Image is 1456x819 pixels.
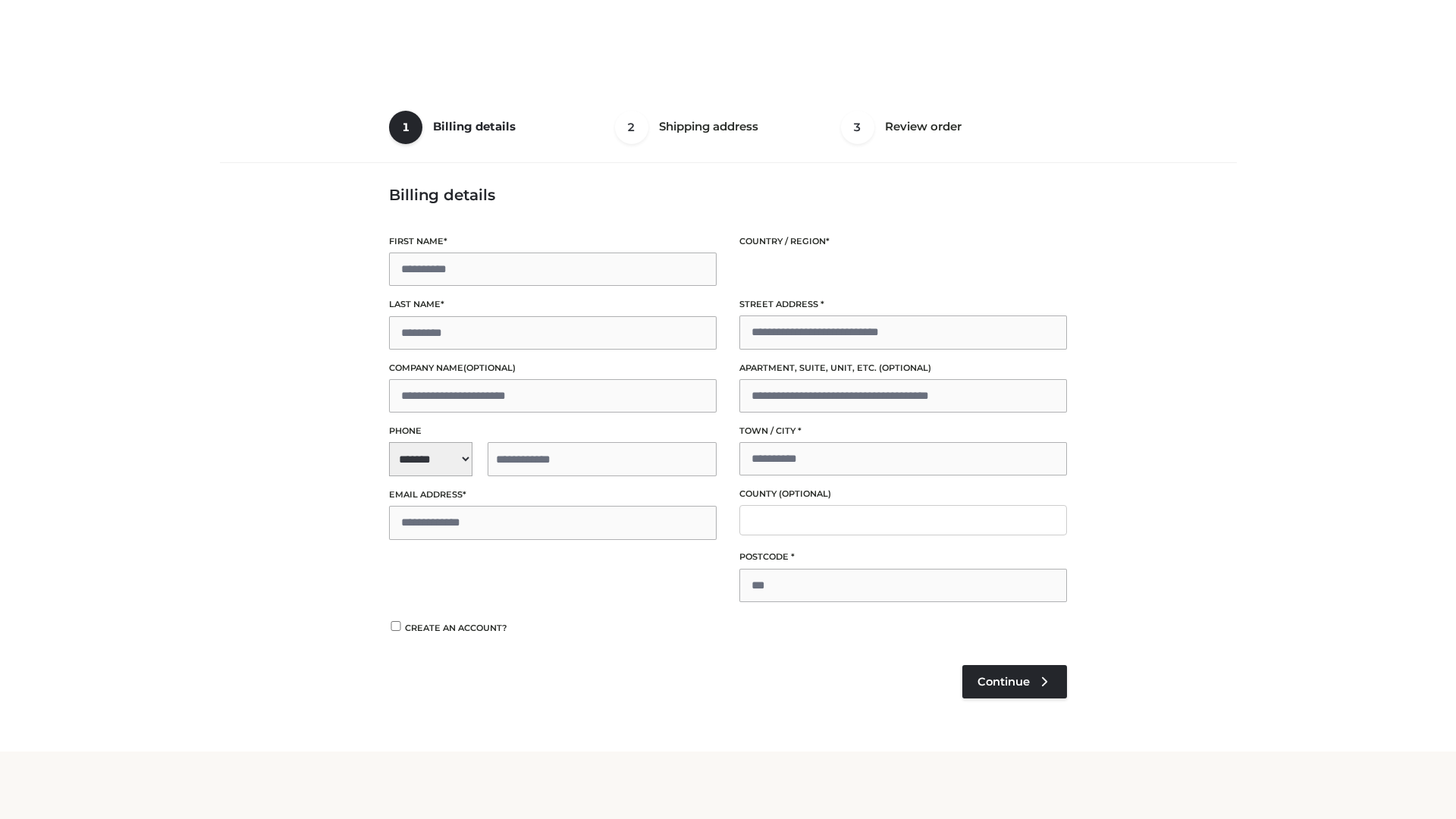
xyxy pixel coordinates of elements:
[389,297,717,312] label: Last name
[962,665,1067,698] a: Continue
[389,361,717,375] label: Company name
[879,362,931,373] span: (optional)
[739,550,1067,564] label: Postcode
[977,675,1030,689] span: Continue
[739,424,1067,438] label: Town / City
[739,361,1067,375] label: Apartment, suite, unit, etc.
[389,186,1067,204] h3: Billing details
[389,621,403,631] input: Create an account?
[389,488,717,502] label: Email address
[389,234,717,249] label: First name
[405,623,507,633] span: Create an account?
[739,234,1067,249] label: Country / Region
[389,424,717,438] label: Phone
[739,487,1067,501] label: County
[463,362,516,373] span: (optional)
[779,488,831,499] span: (optional)
[739,297,1067,312] label: Street address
